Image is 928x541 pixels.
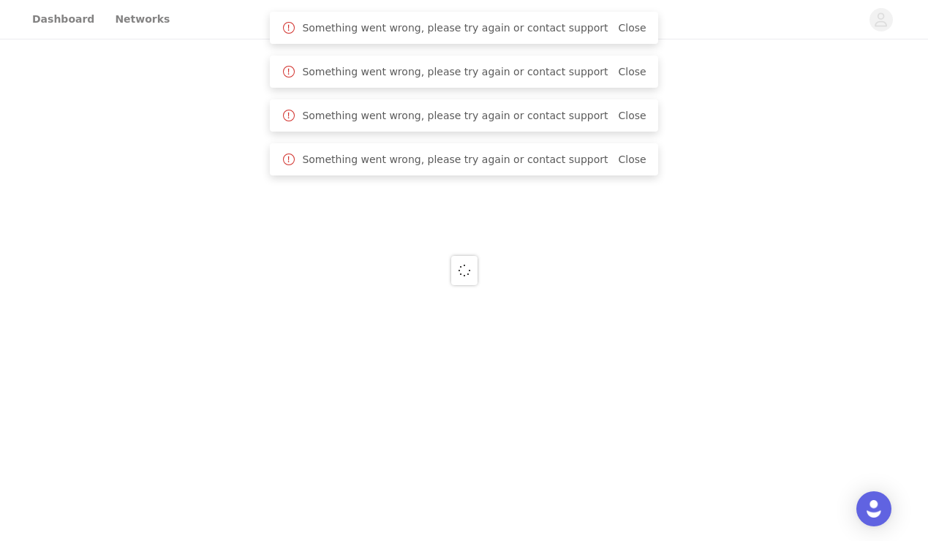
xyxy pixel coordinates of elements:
[302,20,608,36] span: Something went wrong, please try again or contact support
[618,66,646,77] a: Close
[302,152,608,167] span: Something went wrong, please try again or contact support
[302,64,608,80] span: Something went wrong, please try again or contact support
[618,154,646,165] a: Close
[618,22,646,34] a: Close
[618,110,646,121] a: Close
[856,491,891,526] div: Open Intercom Messenger
[302,108,608,124] span: Something went wrong, please try again or contact support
